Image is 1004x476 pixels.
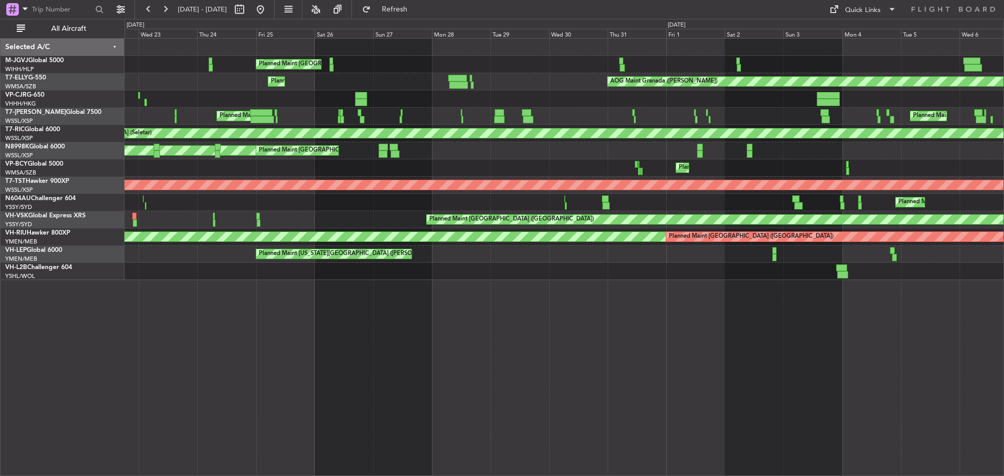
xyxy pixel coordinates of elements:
a: T7-[PERSON_NAME]Global 7500 [5,109,101,115]
div: [DATE] [127,21,144,30]
span: N8998K [5,144,29,150]
a: YSSY/SYD [5,220,32,228]
div: Thu 24 [197,29,256,38]
a: N604AUChallenger 604 [5,195,76,202]
span: VH-VSK [5,213,28,219]
div: Sun 27 [373,29,432,38]
a: YSSY/SYD [5,203,32,211]
a: T7-TSTHawker 900XP [5,178,69,184]
span: T7-TST [5,178,26,184]
span: M-JGVJ [5,57,28,64]
div: Fri 25 [256,29,315,38]
div: Planned Maint [GEOGRAPHIC_DATA] ([GEOGRAPHIC_DATA]) [429,212,594,227]
span: T7-ELLY [5,75,28,81]
span: T7-RIC [5,126,25,133]
div: Mon 28 [432,29,490,38]
a: WSSL/XSP [5,186,33,194]
a: WSSL/XSP [5,117,33,125]
a: VH-L2BChallenger 604 [5,264,72,271]
a: WMSA/SZB [5,169,36,177]
div: Planned Maint [GEOGRAPHIC_DATA] ([GEOGRAPHIC_DATA]) [669,229,834,245]
button: Refresh [357,1,420,18]
a: VHHH/HKG [5,100,36,108]
div: Planned Maint [GEOGRAPHIC_DATA] ([GEOGRAPHIC_DATA]) [220,108,384,124]
a: M-JGVJGlobal 5000 [5,57,64,64]
span: [DATE] - [DATE] [178,5,227,14]
span: VH-RIU [5,230,27,236]
span: VP-BCY [5,161,28,167]
div: Planned Maint [GEOGRAPHIC_DATA] (Seletar) [259,56,382,72]
a: VH-RIUHawker 800XP [5,230,70,236]
div: Wed 23 [139,29,197,38]
span: T7-[PERSON_NAME] [5,109,66,115]
button: All Aircraft [12,20,113,37]
a: N8998KGlobal 6000 [5,144,65,150]
div: Planned Maint Sharjah (Sharjah Intl) [271,74,364,89]
a: VP-CJRG-650 [5,92,44,98]
span: Refresh [373,6,417,13]
div: Mon 4 [842,29,901,38]
div: Sun 3 [783,29,842,38]
a: WMSA/SZB [5,83,36,90]
span: VH-L2B [5,264,27,271]
div: Fri 1 [666,29,725,38]
button: Quick Links [824,1,902,18]
a: WSSL/XSP [5,152,33,159]
div: Sat 2 [725,29,783,38]
a: VP-BCYGlobal 5000 [5,161,63,167]
span: N604AU [5,195,31,202]
div: Thu 31 [608,29,666,38]
span: All Aircraft [27,25,110,32]
div: [DATE] [668,21,686,30]
div: Tue 5 [901,29,960,38]
a: VH-VSKGlobal Express XRS [5,213,86,219]
a: WSSL/XSP [5,134,33,142]
div: Wed 30 [549,29,608,38]
a: T7-RICGlobal 6000 [5,126,60,133]
a: T7-ELLYG-550 [5,75,46,81]
a: YMEN/MEB [5,255,37,263]
div: Planned Maint [US_STATE][GEOGRAPHIC_DATA] ([PERSON_NAME] World) [259,246,459,262]
a: YSHL/WOL [5,272,35,280]
div: Tue 29 [490,29,549,38]
div: Quick Links [845,5,881,16]
div: AOG Maint Granada ([PERSON_NAME]) [610,74,717,89]
span: VP-CJR [5,92,27,98]
div: Planned Maint [GEOGRAPHIC_DATA] (Sultan [PERSON_NAME] [PERSON_NAME] - Subang) [679,160,922,176]
span: VH-LEP [5,247,27,253]
input: Trip Number [32,2,92,17]
a: YMEN/MEB [5,238,37,246]
div: Planned Maint [GEOGRAPHIC_DATA] (Seletar) [259,143,382,158]
a: WIHH/HLP [5,65,34,73]
div: Sat 26 [315,29,373,38]
a: VH-LEPGlobal 6000 [5,247,62,253]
